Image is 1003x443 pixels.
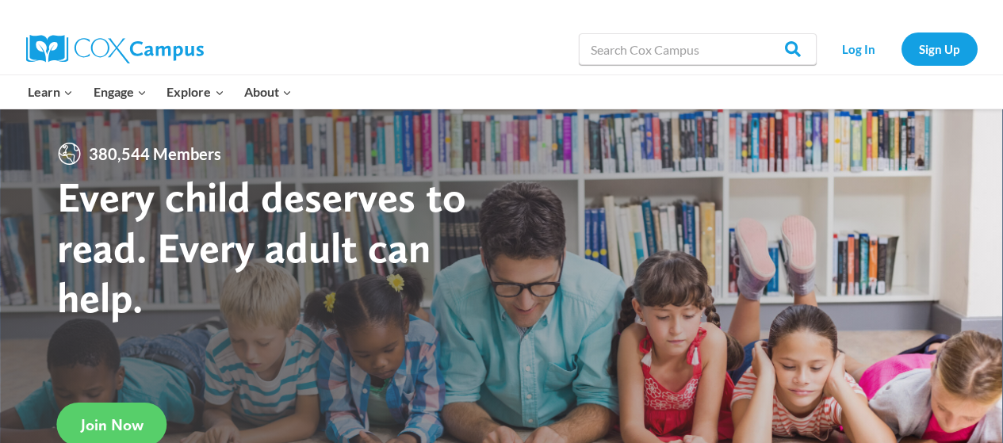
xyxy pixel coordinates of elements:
img: Cox Campus [26,35,204,63]
span: Engage [94,82,147,102]
input: Search Cox Campus [579,33,817,65]
a: Log In [825,32,894,65]
nav: Primary Navigation [18,75,302,109]
span: Explore [167,82,224,102]
span: 380,544 Members [82,141,228,166]
nav: Secondary Navigation [825,32,978,65]
span: Learn [28,82,73,102]
a: Sign Up [902,32,978,65]
span: Join Now [81,415,144,434]
span: About [244,82,292,102]
strong: Every child deserves to read. Every adult can help. [57,171,466,323]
